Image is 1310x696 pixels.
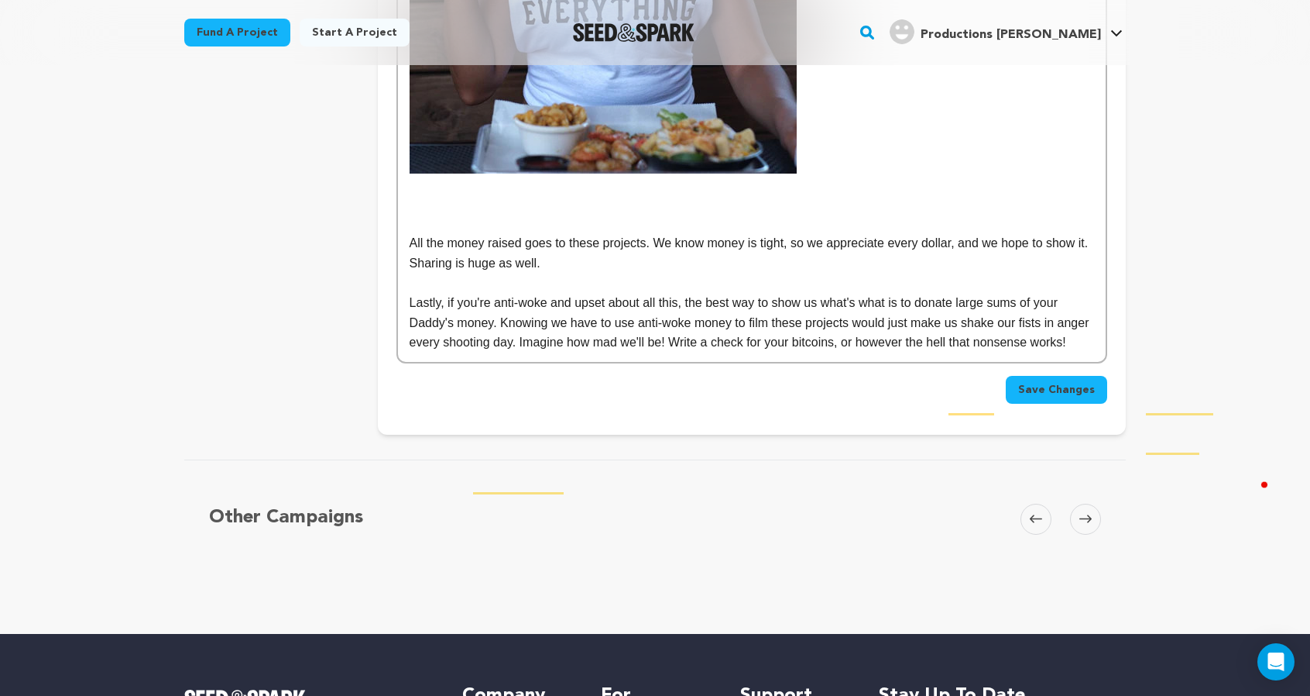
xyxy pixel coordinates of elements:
[1257,643,1295,680] div: Open Intercom Messenger
[886,16,1126,49] span: Productions H.'s Profile
[573,23,694,42] a: Seed&Spark Homepage
[886,16,1126,44] a: Productions H.'s Profile
[573,23,694,42] img: Seed&Spark Logo Dark Mode
[890,19,1101,44] div: Productions H.'s Profile
[1018,382,1095,398] span: Save Changes
[1006,376,1107,404] button: Save Changes
[410,293,1094,353] p: Lastly, if you're anti-woke and upset about all this, the best way to show us what's what is to d...
[300,19,410,47] a: Start a project
[921,29,1101,41] span: Productions [PERSON_NAME]
[184,19,290,47] a: Fund a project
[410,233,1094,273] p: All the money raised goes to these projects. We know money is tight, so we appreciate every dolla...
[890,19,914,44] img: user.png
[209,504,363,532] h5: Other Campaigns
